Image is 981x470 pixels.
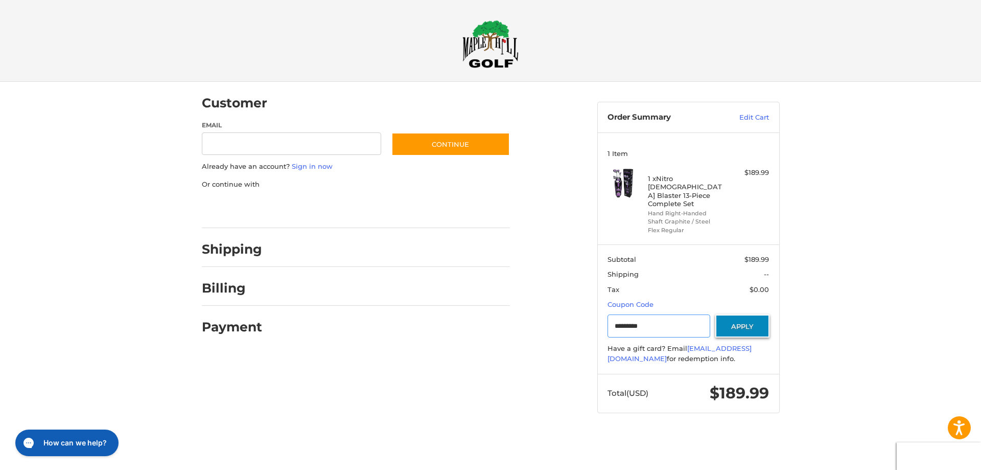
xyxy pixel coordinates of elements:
[202,180,510,190] p: Or continue with
[608,388,648,398] span: Total (USD)
[648,226,726,235] li: Flex Regular
[292,162,333,170] a: Sign in now
[10,426,122,460] iframe: Gorgias live chat messenger
[198,199,275,218] iframe: PayPal-paypal
[202,121,382,130] label: Email
[608,344,769,364] div: Have a gift card? Email for redemption info.
[729,168,769,178] div: $189.99
[202,95,267,111] h2: Customer
[462,20,519,68] img: Maple Hill Golf
[202,162,510,172] p: Already have an account?
[648,217,726,226] li: Shaft Graphite / Steel
[744,255,769,263] span: $189.99
[202,280,262,296] h2: Billing
[202,241,262,257] h2: Shipping
[391,132,510,156] button: Continue
[202,319,262,335] h2: Payment
[764,270,769,278] span: --
[608,344,752,363] a: [EMAIL_ADDRESS][DOMAIN_NAME]
[608,285,619,294] span: Tax
[897,442,981,470] iframe: Google Customer Reviews
[371,199,448,218] iframe: PayPal-venmo
[608,300,653,308] a: Coupon Code
[710,384,769,402] span: $189.99
[608,255,636,263] span: Subtotal
[717,113,769,123] a: Edit Cart
[285,199,362,218] iframe: PayPal-paylater
[648,209,726,218] li: Hand Right-Handed
[608,315,710,338] input: Gift Certificate or Coupon Code
[608,113,717,123] h3: Order Summary
[608,270,639,278] span: Shipping
[648,174,726,208] h4: 1 x Nitro [DEMOGRAPHIC_DATA] Blaster 13-Piece Complete Set
[750,285,769,294] span: $0.00
[608,149,769,158] h3: 1 Item
[715,315,769,338] button: Apply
